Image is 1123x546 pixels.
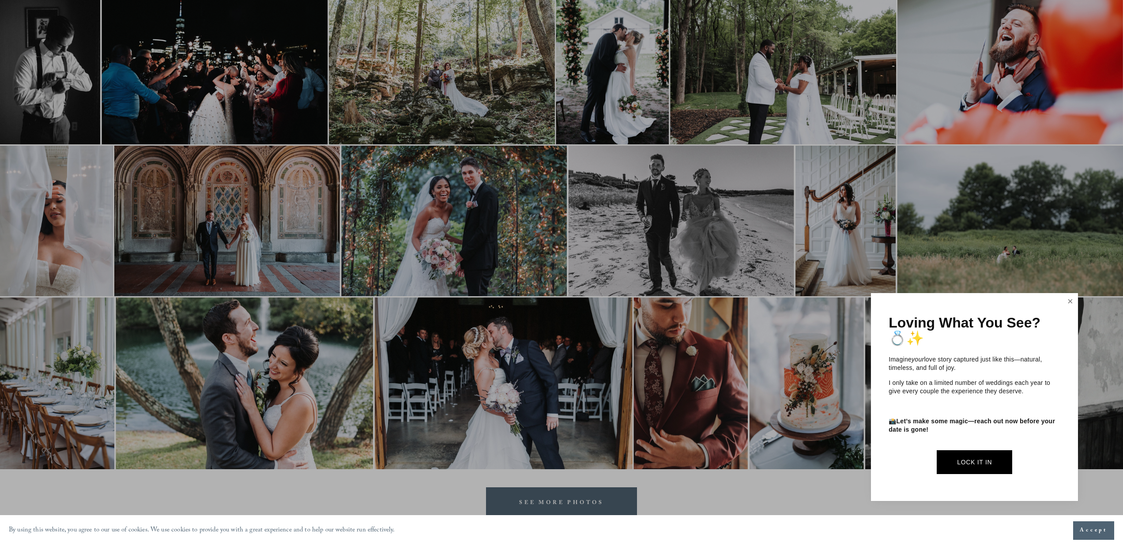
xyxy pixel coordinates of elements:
strong: Let’s make some magic—reach out now before your date is gone! [889,418,1057,433]
a: Close [1064,294,1077,309]
span: Accept [1080,526,1108,535]
a: Lock It In [937,450,1012,474]
p: Imagine love story captured just like this—natural, timeless, and full of joy. [889,355,1060,373]
h1: Loving What You See? 💍✨ [889,315,1060,346]
p: By using this website, you agree to our use of cookies. We use cookies to provide you with a grea... [9,524,395,537]
em: your [912,356,924,363]
button: Accept [1073,521,1114,540]
p: I only take on a limited number of weddings each year to give every couple the experience they de... [889,379,1060,396]
p: 📸 [889,417,1060,434]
